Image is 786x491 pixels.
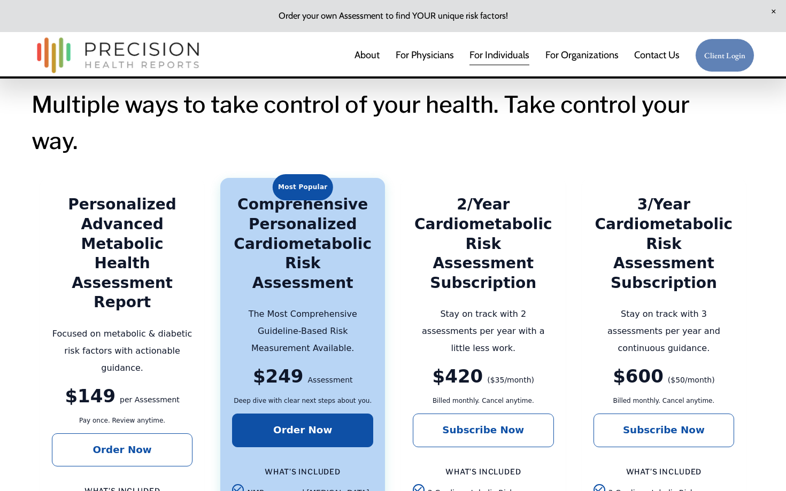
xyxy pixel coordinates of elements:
[413,465,554,478] h4: What’s included
[308,370,353,390] div: Assessment
[120,390,180,410] div: per Assessment
[469,44,529,66] a: For Individuals
[733,440,786,491] iframe: Chat Widget
[545,45,619,65] span: For Organizations
[355,44,380,66] a: About
[695,38,754,72] a: Client Login
[232,306,373,357] p: The Most Comprehensive Guideline-Based Risk Measurement Available.
[433,367,483,386] div: $420
[413,195,554,293] div: 2/Year Cardiometabolic Risk Assessment Subscription
[634,44,680,66] a: Contact Us
[594,414,735,447] a: Subscribe Now
[487,370,534,390] div: ($35/month)
[65,386,115,406] div: $149
[413,306,554,357] p: Stay on track with 2 assessments per year with a little less work.
[52,195,193,313] div: Personalized Advanced Metabolic Health Assessment Report
[52,414,193,427] p: Pay once. Review anytime.
[594,394,735,407] p: Billed monthly. Cancel anytime.
[232,414,373,447] a: Order Now
[232,394,373,407] p: Deep dive with clear next steps about you.
[396,44,454,66] a: For Physicians
[52,325,193,377] p: Focused on metabolic & diabetic risk factors with actionable guidance.
[668,370,715,390] div: ($50/month)
[32,33,205,78] img: Precision Health Reports
[594,465,735,478] h4: What’s included
[253,367,304,386] div: $249
[413,414,554,447] a: Subscribe Now
[613,367,664,386] div: $600
[52,433,193,467] a: Order Now
[273,174,333,200] div: Most Popular
[232,465,373,478] h4: What’s included
[594,306,735,357] p: Stay on track with 3 assessments per year and continuous guidance.
[413,394,554,407] p: Billed monthly. Cancel anytime.
[594,195,735,293] div: 3/Year Cardiometabolic Risk Assessment Subscription
[32,87,725,159] h2: Multiple ways to take control of your health. Take control your way.
[232,195,373,293] div: Comprehensive Personalized Cardiometabolic Risk Assessment
[545,44,619,66] a: folder dropdown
